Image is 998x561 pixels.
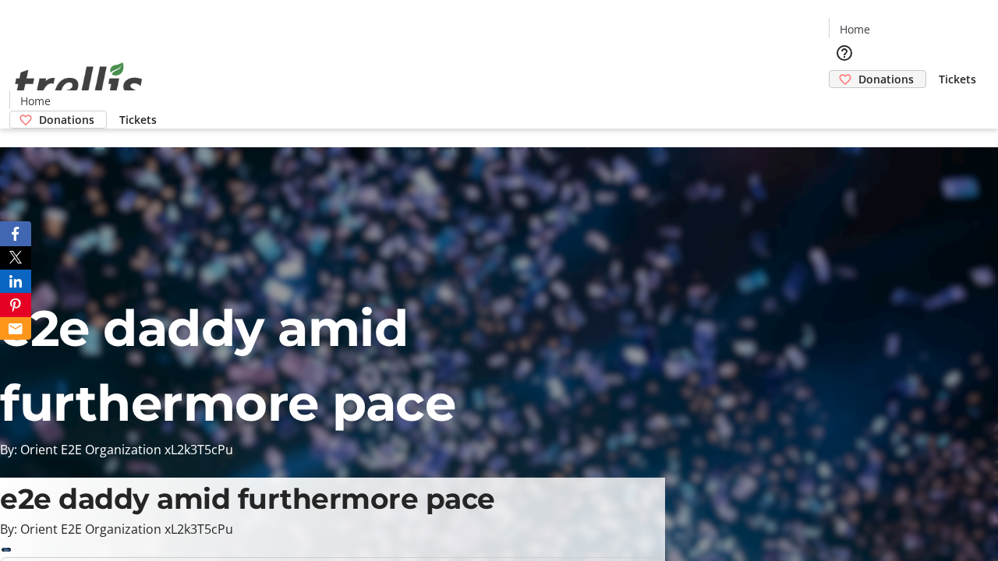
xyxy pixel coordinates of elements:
[9,111,107,129] a: Donations
[39,111,94,128] span: Donations
[829,88,860,119] button: Cart
[829,70,926,88] a: Donations
[840,21,870,37] span: Home
[830,21,879,37] a: Home
[20,93,51,109] span: Home
[9,45,148,123] img: Orient E2E Organization xL2k3T5cPu's Logo
[939,71,976,87] span: Tickets
[926,71,989,87] a: Tickets
[119,111,157,128] span: Tickets
[10,93,60,109] a: Home
[829,37,860,69] button: Help
[858,71,914,87] span: Donations
[107,111,169,128] a: Tickets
